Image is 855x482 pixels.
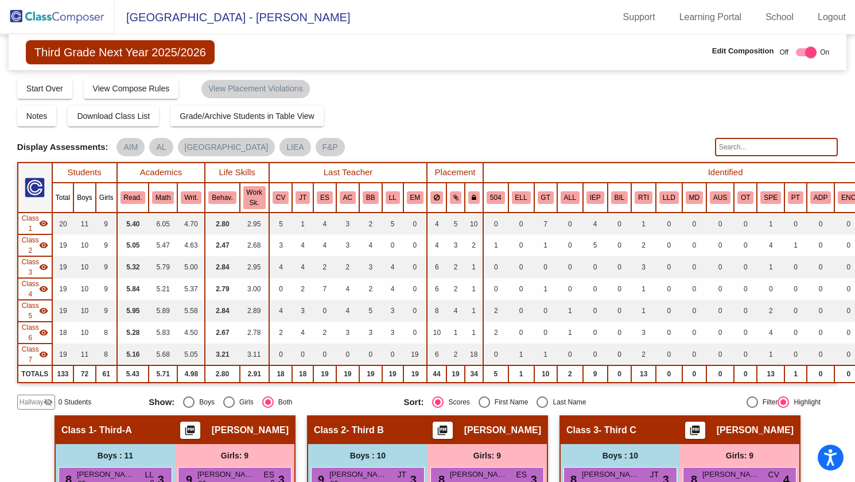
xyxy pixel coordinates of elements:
button: SPE [760,191,781,204]
td: 0 [403,213,427,234]
span: Class 2 [22,235,39,256]
td: 3 [446,234,465,256]
th: Total [52,183,73,213]
td: 3.00 [240,278,269,300]
td: 0 [403,234,427,256]
td: 4 [427,213,446,234]
td: 5.83 [149,322,177,344]
td: 0 [483,256,508,278]
td: 1 [784,234,807,256]
span: Class 5 [22,300,39,321]
button: Writ. [181,191,201,204]
td: 5.58 [177,300,205,322]
mat-chip: AL [149,138,173,156]
td: 1 [465,300,483,322]
span: Third Grade Next Year 2025/2026 [26,40,215,64]
td: 4 [382,278,403,300]
td: 0 [757,278,784,300]
td: 4 [382,256,403,278]
th: Erin Magee [403,183,427,213]
td: 10 [73,278,96,300]
td: 2 [757,300,784,322]
th: 504 Plan [483,183,508,213]
td: 0 [656,278,682,300]
th: Students [52,163,117,183]
td: 10 [73,234,96,256]
td: 0 [583,278,608,300]
td: 3 [382,300,403,322]
td: 0 [382,234,403,256]
td: 2 [483,300,508,322]
td: 4.50 [177,322,205,344]
td: 2.67 [205,322,239,344]
input: Search... [715,138,838,156]
td: 9 [96,234,117,256]
span: Off [779,47,788,57]
td: 0 [682,278,706,300]
td: Samantha Glinski - Third D [18,278,52,300]
span: Download Class List [77,111,150,121]
td: 0 [682,256,706,278]
td: 0 [508,213,534,234]
button: CV [273,191,289,204]
span: View Compose Rules [93,84,170,93]
td: 2 [269,322,292,344]
mat-icon: picture_as_pdf [183,425,197,441]
td: 8 [427,300,446,322]
th: Austistic [706,183,734,213]
td: 0 [583,300,608,322]
th: Keep away students [427,183,446,213]
th: Lauren Lay [382,183,403,213]
td: 3 [336,213,359,234]
td: 0 [706,256,734,278]
td: 8 [96,322,117,344]
th: Boys [73,183,96,213]
th: PT Services [784,183,807,213]
button: Math [152,191,174,204]
th: Speech [757,183,784,213]
td: 4 [313,234,336,256]
td: 2 [446,278,465,300]
td: 2 [313,322,336,344]
td: 3 [269,234,292,256]
td: 9 [96,278,117,300]
td: 5 [269,213,292,234]
td: 2 [336,256,359,278]
button: 504 [487,191,505,204]
td: 1 [631,213,656,234]
td: 3 [336,322,359,344]
th: Bilingual [608,183,632,213]
td: 2.80 [205,213,239,234]
td: 6 [427,256,446,278]
button: IEP [586,191,604,204]
td: 9 [96,256,117,278]
td: 0 [483,213,508,234]
td: 4 [336,300,359,322]
th: Erica Scarnati [313,183,336,213]
button: AUS [710,191,730,204]
td: 1 [631,278,656,300]
th: Girls [96,183,117,213]
td: 0 [313,300,336,322]
span: [GEOGRAPHIC_DATA] - [PERSON_NAME] [115,8,350,26]
button: MD [686,191,703,204]
mat-icon: visibility [39,306,48,315]
button: Print Students Details [433,422,453,439]
th: Ashley Caulfield [336,183,359,213]
td: 2.89 [240,300,269,322]
span: On [820,47,829,57]
td: 0 [608,322,632,344]
button: BIL [611,191,628,204]
td: 3 [382,322,403,344]
td: 10 [73,322,96,344]
td: 1 [465,256,483,278]
td: 0 [734,213,757,234]
td: 2.79 [205,278,239,300]
th: Keep with teacher [465,183,483,213]
td: 1 [557,322,583,344]
th: English Language Learner [508,183,534,213]
button: RTI [635,191,652,204]
button: View Compose Rules [84,78,179,99]
td: 0 [403,278,427,300]
td: 2.95 [240,213,269,234]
